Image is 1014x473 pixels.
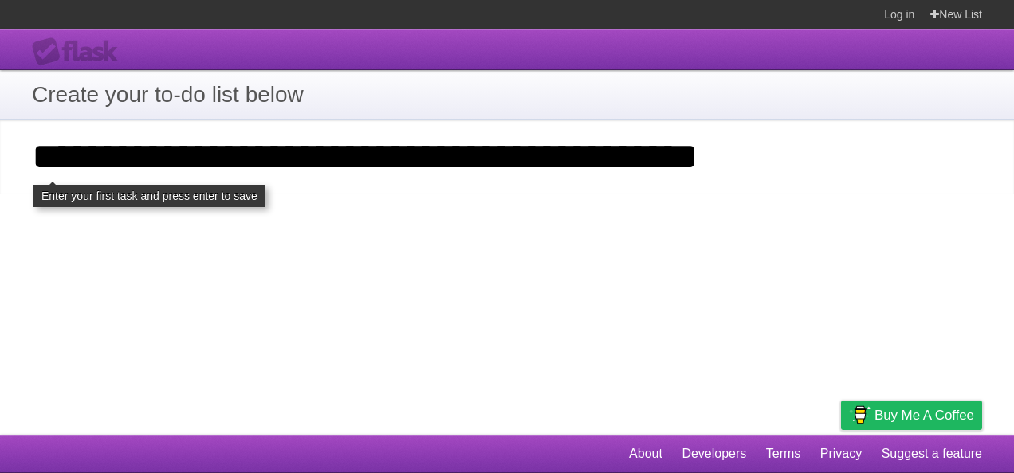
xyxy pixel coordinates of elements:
[629,439,662,469] a: About
[32,37,128,66] div: Flask
[682,439,746,469] a: Developers
[874,401,974,429] span: Buy me a coffee
[849,401,871,428] img: Buy me a coffee
[882,439,982,469] a: Suggest a feature
[766,439,801,469] a: Terms
[820,439,862,469] a: Privacy
[841,401,982,430] a: Buy me a coffee
[32,78,982,111] h1: Create your to-do list below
